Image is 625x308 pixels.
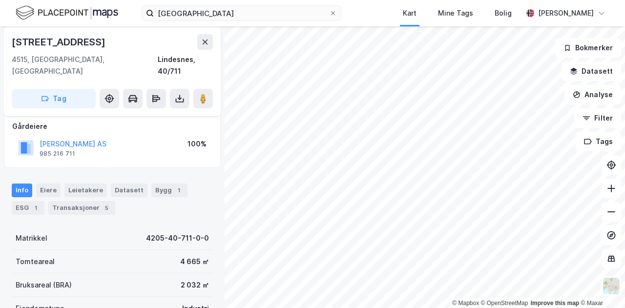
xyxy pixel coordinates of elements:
div: 100% [187,138,207,150]
div: 4205-40-711-0-0 [146,232,209,244]
div: Tomteareal [16,256,55,267]
div: Gårdeiere [12,121,212,132]
div: 4515, [GEOGRAPHIC_DATA], [GEOGRAPHIC_DATA] [12,54,158,77]
div: 5 [102,203,111,213]
div: Bruksareal (BRA) [16,279,72,291]
div: Lindesnes, 40/711 [158,54,213,77]
div: Kontrollprogram for chat [576,261,625,308]
div: [STREET_ADDRESS] [12,34,107,50]
button: Tag [12,89,96,108]
div: ESG [12,201,44,215]
div: Kart [403,7,417,19]
button: Tags [576,132,621,151]
div: Leietakere [64,184,107,197]
div: Eiere [36,184,61,197]
div: Bolig [495,7,512,19]
div: [PERSON_NAME] [538,7,594,19]
button: Analyse [564,85,621,104]
div: Bygg [151,184,187,197]
div: Datasett [111,184,147,197]
div: 2 032 ㎡ [181,279,209,291]
button: Bokmerker [555,38,621,58]
div: Mine Tags [438,7,473,19]
button: Filter [574,108,621,128]
div: Info [12,184,32,197]
button: Datasett [562,62,621,81]
div: 4 665 ㎡ [180,256,209,267]
div: 1 [31,203,41,213]
div: 1 [174,185,184,195]
a: Mapbox [452,300,479,307]
div: 985 216 711 [40,150,75,158]
input: Søk på adresse, matrikkel, gårdeiere, leietakere eller personer [154,6,329,21]
iframe: Chat Widget [576,261,625,308]
div: Matrikkel [16,232,47,244]
div: Transaksjoner [48,201,115,215]
img: logo.f888ab2527a4732fd821a326f86c7f29.svg [16,4,118,21]
a: OpenStreetMap [481,300,528,307]
a: Improve this map [531,300,579,307]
